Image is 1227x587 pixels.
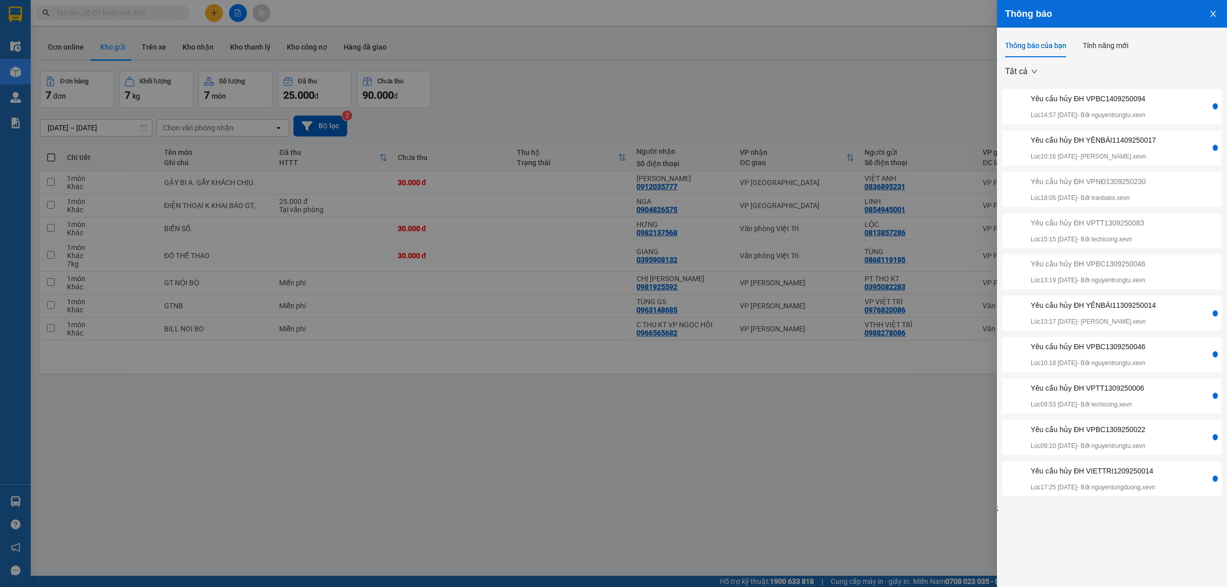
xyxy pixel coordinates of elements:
p: Lúc 09:10 [DATE] - Bởi nguyentrungtu.xevn [1031,441,1145,451]
div: Yêu cầu hủy ĐH VPBC1309250046 [1031,258,1145,269]
p: Lúc 18:05 [DATE] - Bởi tranbaloi.xevn [1031,193,1146,203]
div: Yêu cầu hủy ĐH VPTT1309250006 [1031,382,1144,394]
div: Yêu cầu hủy ĐH VIETTRI1209250014 [1031,465,1155,477]
div: Yêu cầu hủy ĐH YÊNBÁI11409250017 [1031,134,1156,146]
p: Lúc 17:25 [DATE] - Bởi nguyentungduong.xevn [1031,483,1155,492]
div: Yêu cầu hủy ĐH VPBC1309250022 [1031,424,1145,435]
p: Lúc 10:16 [DATE] - [PERSON_NAME].xevn [1031,152,1156,162]
div: ; [997,57,1227,513]
div: Thông báo của bạn [1005,40,1066,51]
span: Tất cả [1005,64,1037,79]
span: close [1209,10,1217,18]
div: Tính năng mới [1083,40,1128,51]
p: Lúc 13:17 [DATE] - [PERSON_NAME].xevn [1031,317,1156,327]
div: Yêu cầu hủy ĐH VPBC1409250094 [1031,93,1145,104]
p: Lúc 14:57 [DATE] - Bởi nguyentrungtu.xevn [1031,110,1145,120]
div: Yêu cầu hủy ĐH VPBC1309250046 [1031,341,1145,352]
div: Yêu cầu hủy ĐH VPNĐ1309250230 [1031,176,1146,187]
p: Lúc 10:18 [DATE] - Bởi nguyentrungtu.xevn [1031,358,1145,368]
div: Thông báo [1005,8,1219,19]
div: Yêu cầu hủy ĐH YÊNBÁI11309250014 [1031,300,1156,311]
p: Lúc 09:53 [DATE] - Bởi lechicong.xevn [1031,400,1144,410]
p: Lúc 13:19 [DATE] - Bởi nguyentrungtu.xevn [1031,276,1145,285]
p: Lúc 15:15 [DATE] - Bởi lechicong.xevn [1031,235,1144,244]
div: Yêu cầu hủy ĐH VPTT1309250083 [1031,217,1144,229]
